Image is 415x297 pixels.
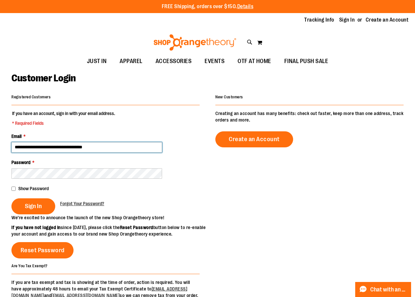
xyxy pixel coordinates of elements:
[60,200,104,207] a: Forgot Your Password?
[11,214,207,221] p: We’re excited to announce the launch of the new Shop Orangetheory store!
[284,54,328,69] span: FINAL PUSH SALE
[11,224,207,237] p: since [DATE], please click the button below to re-enable your account and gain access to our bran...
[215,110,404,123] p: Creating an account has many benefits: check out faster, keep more than one address, track orders...
[12,120,115,126] span: * Required Fields
[11,263,48,268] strong: Are You Tax Exempt?
[339,16,355,24] a: Sign In
[237,4,254,9] a: Details
[11,134,22,139] span: Email
[60,201,104,206] span: Forgot Your Password?
[120,54,142,69] span: APPAREL
[162,3,254,10] p: FREE Shipping, orders over $150.
[304,16,334,24] a: Tracking Info
[21,247,65,254] span: Reset Password
[229,136,280,143] span: Create an Account
[120,225,153,230] strong: Reset Password
[11,110,116,126] legend: If you have an account, sign in with your email address.
[215,95,243,99] strong: New Customers
[25,203,42,210] span: Sign In
[215,131,293,147] a: Create an Account
[11,160,30,165] span: Password
[370,287,407,293] span: Chat with an Expert
[11,225,61,230] strong: If you have not logged in
[156,54,192,69] span: ACCESSORIES
[87,54,107,69] span: JUST IN
[153,34,237,51] img: Shop Orangetheory
[18,186,49,191] span: Show Password
[11,198,55,214] button: Sign In
[366,16,409,24] a: Create an Account
[355,282,411,297] button: Chat with an Expert
[11,242,74,258] a: Reset Password
[205,54,224,69] span: EVENTS
[11,73,75,84] span: Customer Login
[238,54,271,69] span: OTF AT HOME
[11,95,51,99] strong: Registered Customers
